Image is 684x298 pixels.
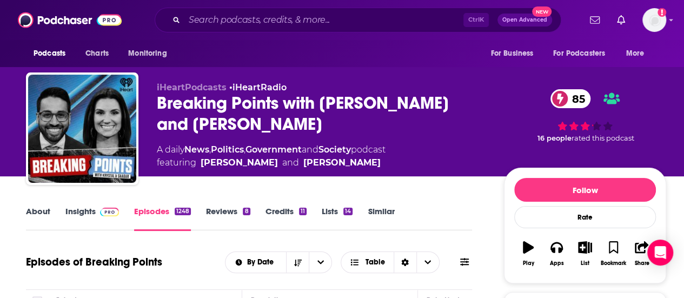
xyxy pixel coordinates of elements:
span: Ctrl K [463,13,489,27]
button: List [571,234,599,273]
span: , [209,144,211,155]
div: Apps [550,260,564,267]
button: Share [628,234,656,273]
button: open menu [546,43,621,64]
img: Breaking Points with Krystal and Saagar [28,75,136,183]
div: Share [634,260,649,267]
div: 11 [299,208,307,215]
a: Show notifications dropdown [613,11,629,29]
div: List [581,260,589,267]
span: • [229,82,287,92]
div: 14 [343,208,353,215]
img: Podchaser - Follow, Share and Rate Podcasts [18,10,122,30]
button: Follow [514,178,656,202]
div: Play [523,260,534,267]
a: Krystal Ball [303,156,381,169]
div: Open Intercom Messenger [647,240,673,266]
button: open menu [483,43,547,64]
a: 85 [550,89,590,108]
span: iHeartPodcasts [157,82,227,92]
span: 85 [561,89,590,108]
div: A daily podcast [157,143,386,169]
button: Choose View [341,251,440,273]
button: open menu [619,43,658,64]
span: , [244,144,245,155]
svg: Add a profile image [658,8,666,17]
button: Apps [542,234,570,273]
button: open menu [121,43,181,64]
button: Play [514,234,542,273]
a: InsightsPodchaser Pro [65,206,119,231]
button: open menu [225,259,287,266]
span: featuring [157,156,386,169]
span: Open Advanced [502,17,547,23]
a: Politics [211,144,244,155]
a: Government [245,144,302,155]
a: Lists14 [322,206,353,231]
a: Charts [78,43,115,64]
div: Rate [514,206,656,228]
a: Saagar Enjeti [201,156,278,169]
button: Show profile menu [642,8,666,32]
span: Table [366,259,385,266]
button: Open AdvancedNew [497,14,552,27]
span: Charts [85,46,109,61]
span: For Business [490,46,533,61]
span: New [532,6,552,17]
h1: Episodes of Breaking Points [26,255,162,269]
div: 85 16 peoplerated this podcast [504,82,666,150]
button: open menu [26,43,79,64]
h2: Choose List sort [225,251,333,273]
span: More [626,46,645,61]
span: and [282,156,299,169]
div: Search podcasts, credits, & more... [155,8,561,32]
span: For Podcasters [553,46,605,61]
img: Podchaser Pro [100,208,119,216]
div: 1248 [175,208,191,215]
a: About [26,206,50,231]
a: Credits11 [265,206,307,231]
a: News [184,144,209,155]
button: open menu [309,252,331,273]
div: Sort Direction [394,252,416,273]
a: Show notifications dropdown [586,11,604,29]
button: Sort Direction [286,252,309,273]
button: Bookmark [599,234,627,273]
div: Bookmark [601,260,626,267]
a: iHeartRadio [233,82,287,92]
span: 16 people [537,134,572,142]
input: Search podcasts, credits, & more... [184,11,463,29]
span: By Date [247,259,277,266]
a: Episodes1248 [134,206,191,231]
div: 8 [243,208,250,215]
a: Reviews8 [206,206,250,231]
span: Monitoring [128,46,167,61]
img: User Profile [642,8,666,32]
span: rated this podcast [572,134,634,142]
a: Society [318,144,351,155]
span: Logged in as ShannonHennessey [642,8,666,32]
span: and [302,144,318,155]
a: Similar [368,206,394,231]
span: Podcasts [34,46,65,61]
